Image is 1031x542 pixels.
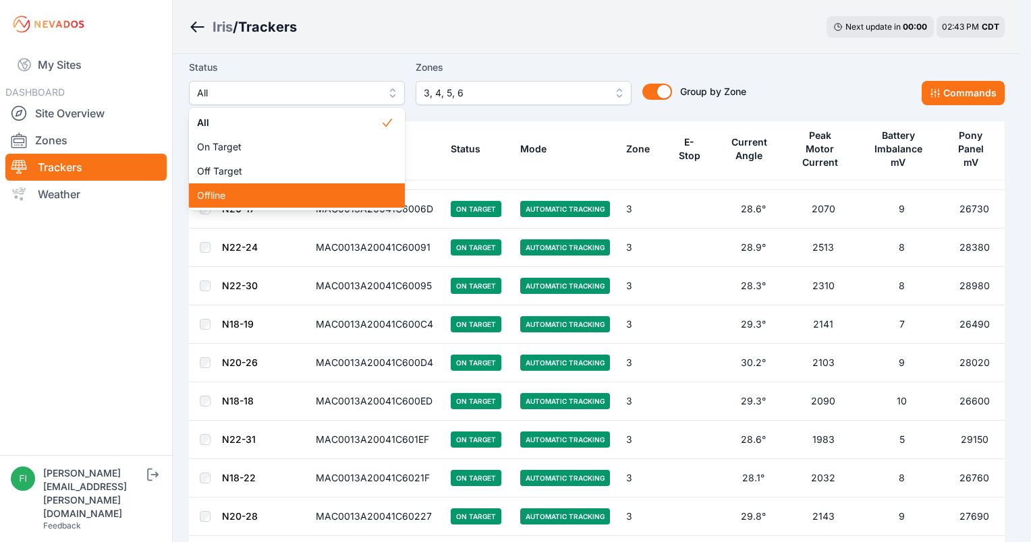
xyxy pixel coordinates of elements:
[189,81,405,105] button: All
[197,164,381,178] span: Off Target
[197,140,381,154] span: On Target
[197,85,378,101] span: All
[189,108,405,210] div: All
[197,189,381,202] span: Offline
[197,116,381,129] span: All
